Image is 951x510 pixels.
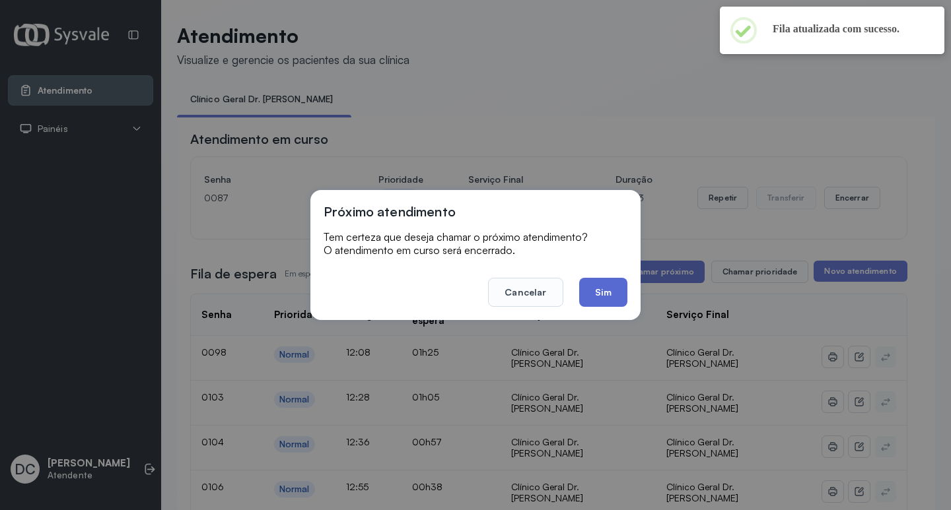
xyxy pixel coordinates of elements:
p: Tem certeza que deseja chamar o próximo atendimento? [324,230,627,243]
button: Sim [579,278,627,307]
h3: Próximo atendimento [324,203,456,220]
button: Cancelar [488,278,563,307]
p: O atendimento em curso será encerrado. [324,243,627,257]
h2: Fila atualizada com sucesso. [773,22,923,36]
